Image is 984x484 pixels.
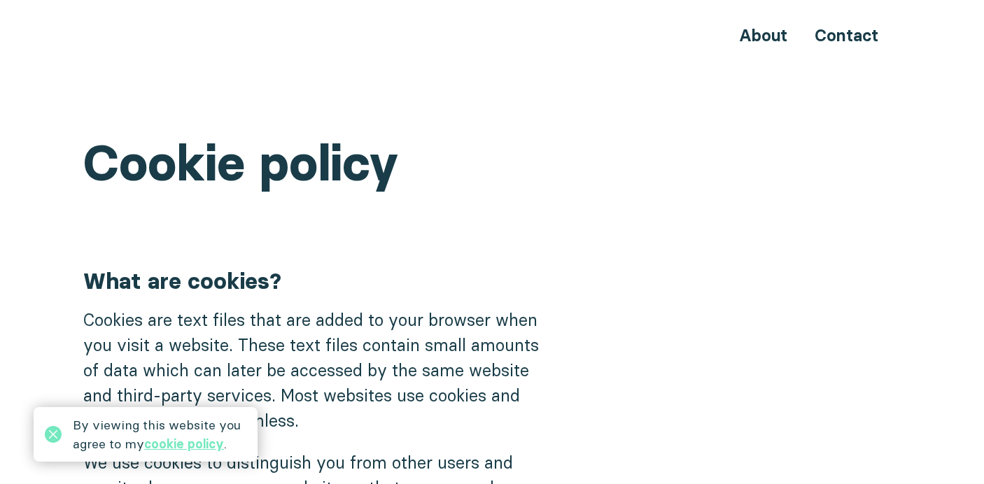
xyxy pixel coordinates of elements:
[739,25,787,45] a: About
[83,138,901,188] h1: Cookie policy
[83,307,554,433] p: Cookies are text files that are added to your browser when you visit a website. These text files ...
[815,25,878,45] a: Contact
[83,266,554,296] h2: What are cookies?
[73,415,246,453] div: By viewing this website you agree to my .
[144,436,224,452] a: cookie policy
